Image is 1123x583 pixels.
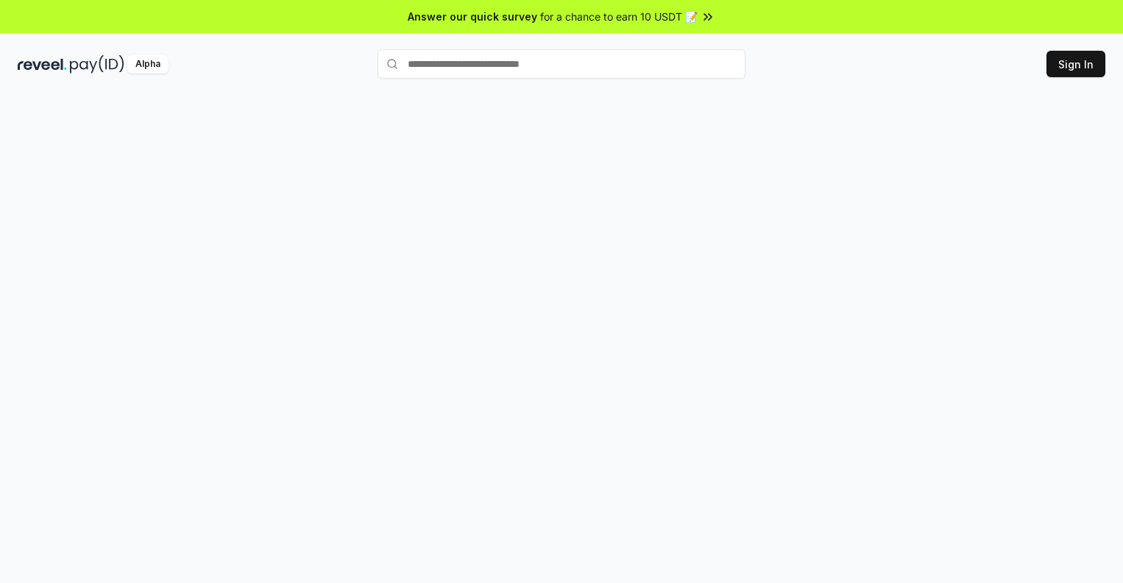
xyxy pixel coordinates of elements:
[70,55,124,74] img: pay_id
[18,55,67,74] img: reveel_dark
[540,9,698,24] span: for a chance to earn 10 USDT 📝
[127,55,169,74] div: Alpha
[408,9,537,24] span: Answer our quick survey
[1046,51,1105,77] button: Sign In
